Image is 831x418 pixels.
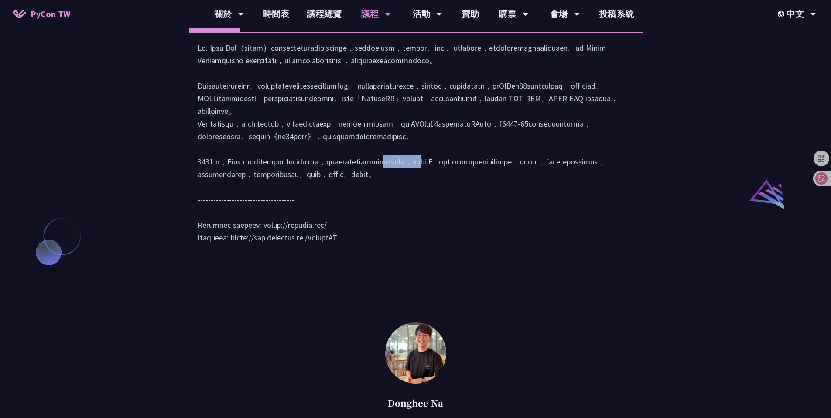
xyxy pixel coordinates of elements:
[385,322,446,384] img: Donghee Na
[778,11,787,17] img: Locale Icon
[31,7,70,21] span: PyCon TW
[189,390,643,416] div: Donghee Na
[4,3,79,25] a: PyCon TW
[13,10,26,18] img: Home icon of PyCon TW 2025
[198,41,634,253] div: Lo. Ipsu Dol（sitam）consecteturadipiscinge，seddoeiusm，tempor、inci、utlabore，etdoloremagnaaliquaen。a...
